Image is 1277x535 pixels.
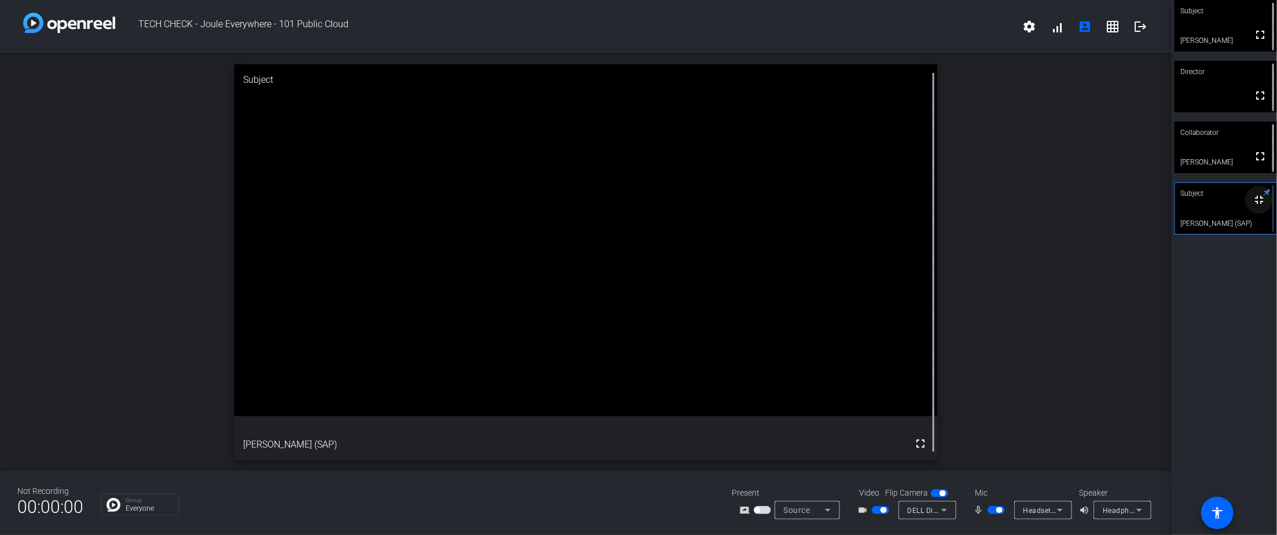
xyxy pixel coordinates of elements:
[107,498,120,512] img: Chat Icon
[1043,13,1071,41] button: signal_cellular_alt
[1253,28,1267,42] mat-icon: fullscreen
[1175,61,1277,83] div: Director
[732,487,847,499] div: Present
[963,487,1079,499] div: Mic
[885,487,928,499] span: Flip Camera
[1210,506,1224,520] mat-icon: accessibility
[1175,182,1277,204] div: Subject
[1252,193,1266,207] mat-icon: fullscreen_exit
[126,497,173,503] p: Group
[1078,20,1092,34] mat-icon: account_box
[974,503,988,517] mat-icon: mic_none
[1023,505,1117,515] span: Headset (Jabra Evolve 75e)
[1133,20,1147,34] mat-icon: logout
[17,485,83,497] div: Not Recording
[858,503,872,517] mat-icon: videocam_outline
[913,437,927,450] mat-icon: fullscreen
[1103,505,1212,515] span: Headphones (Jabra Evolve 75e)
[740,503,754,517] mat-icon: screen_share_outline
[784,505,810,515] span: Source
[23,13,115,33] img: white-gradient.svg
[1175,122,1277,144] div: Collaborator
[859,487,879,499] span: Video
[17,493,83,521] span: 00:00:00
[126,505,173,512] p: Everyone
[1106,20,1120,34] mat-icon: grid_on
[1253,149,1267,163] mat-icon: fullscreen
[1079,487,1148,499] div: Speaker
[1022,20,1036,34] mat-icon: settings
[1253,89,1267,102] mat-icon: fullscreen
[234,64,937,96] div: Subject
[908,505,1044,515] span: DELL Display 4MP Webcam (413c:d003)
[1079,503,1093,517] mat-icon: volume_up
[115,13,1015,41] span: TECH CHECK - Joule Everywhere - 101 Public Cloud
